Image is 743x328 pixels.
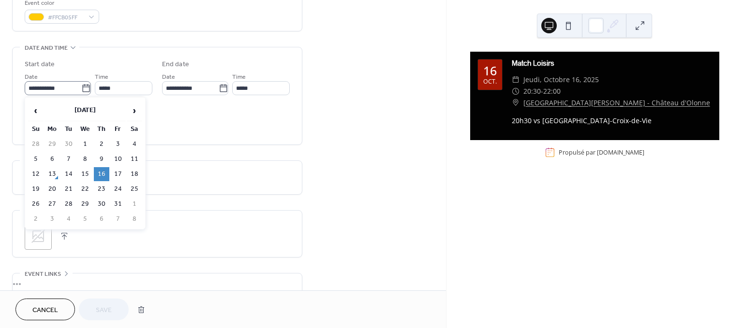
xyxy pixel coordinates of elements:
td: 5 [77,212,93,226]
span: Time [95,72,108,82]
span: Cancel [32,305,58,315]
td: 11 [127,152,142,166]
th: Sa [127,122,142,136]
span: › [127,101,142,120]
span: 22:00 [543,86,561,97]
td: 4 [61,212,76,226]
div: ; [25,223,52,250]
th: [DATE] [45,100,126,121]
th: Mo [45,122,60,136]
div: oct. [483,79,497,85]
td: 1 [77,137,93,151]
td: 27 [45,197,60,211]
button: Cancel [15,299,75,320]
td: 12 [28,167,44,181]
td: 31 [110,197,126,211]
div: End date [162,59,189,70]
div: ••• [13,273,302,294]
span: 20:30 [523,86,541,97]
td: 20 [45,182,60,196]
td: 28 [61,197,76,211]
a: [GEOGRAPHIC_DATA][PERSON_NAME] - Château d'Olonne [523,97,710,109]
td: 5 [28,152,44,166]
td: 22 [77,182,93,196]
td: 6 [45,152,60,166]
td: 17 [110,167,126,181]
td: 23 [94,182,109,196]
td: 19 [28,182,44,196]
span: Date and time [25,43,68,53]
div: 16 [483,65,497,77]
span: Event links [25,269,61,279]
span: - [541,86,543,97]
td: 2 [28,212,44,226]
td: 28 [28,137,44,151]
td: 25 [127,182,142,196]
span: jeudi, octobre 16, 2025 [523,74,599,86]
span: Time [232,72,246,82]
td: 8 [77,152,93,166]
td: 9 [94,152,109,166]
td: 30 [61,137,76,151]
td: 4 [127,137,142,151]
div: 20h30 vs [GEOGRAPHIC_DATA]-Croix-de-Vie [512,115,712,126]
th: Su [28,122,44,136]
td: 29 [45,137,60,151]
td: 3 [110,137,126,151]
td: 26 [28,197,44,211]
td: 2 [94,137,109,151]
td: 3 [45,212,60,226]
span: #FFCB05FF [48,13,84,23]
td: 30 [94,197,109,211]
div: Match Loisirs [512,57,712,69]
td: 10 [110,152,126,166]
td: 6 [94,212,109,226]
div: ​ [512,86,520,97]
td: 1 [127,197,142,211]
td: 18 [127,167,142,181]
div: Start date [25,59,55,70]
th: We [77,122,93,136]
th: Tu [61,122,76,136]
a: [DOMAIN_NAME] [597,148,644,157]
td: 7 [61,152,76,166]
div: ​ [512,97,520,109]
td: 15 [77,167,93,181]
th: Fr [110,122,126,136]
span: Date [162,72,175,82]
td: 8 [127,212,142,226]
td: 29 [77,197,93,211]
span: Date [25,72,38,82]
td: 13 [45,167,60,181]
span: ‹ [29,101,43,120]
td: 16 [94,167,109,181]
td: 14 [61,167,76,181]
div: Propulsé par [559,148,644,157]
div: ​ [512,74,520,86]
td: 7 [110,212,126,226]
th: Th [94,122,109,136]
td: 24 [110,182,126,196]
td: 21 [61,182,76,196]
